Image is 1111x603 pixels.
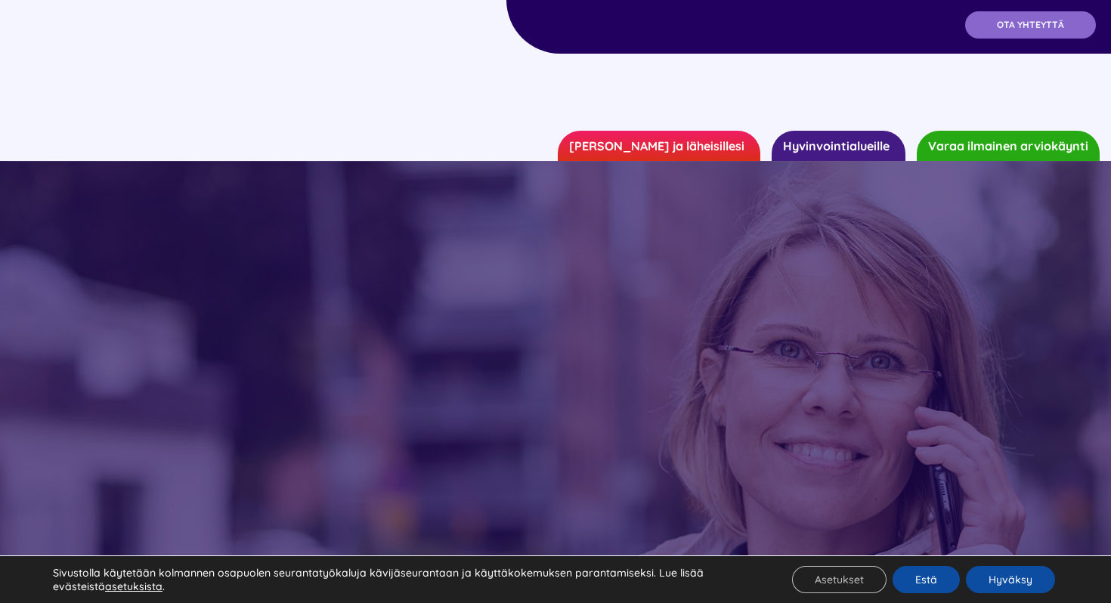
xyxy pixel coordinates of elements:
p: Sivustolla käytetään kolmannen osapuolen seurantatyökaluja kävijäseurantaan ja käyttäkokemuksen p... [53,566,756,593]
button: Asetukset [792,566,887,593]
button: asetuksista [105,580,162,593]
a: OTA YHTEYTTÄ [965,11,1096,39]
button: Estä [893,566,960,593]
a: Varaa ilmainen arviokäynti [917,131,1100,161]
span: OTA YHTEYTTÄ [997,20,1064,30]
a: Hyvinvointialueille [772,131,905,161]
button: Hyväksy [966,566,1055,593]
a: [PERSON_NAME] ja läheisillesi [558,131,760,161]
